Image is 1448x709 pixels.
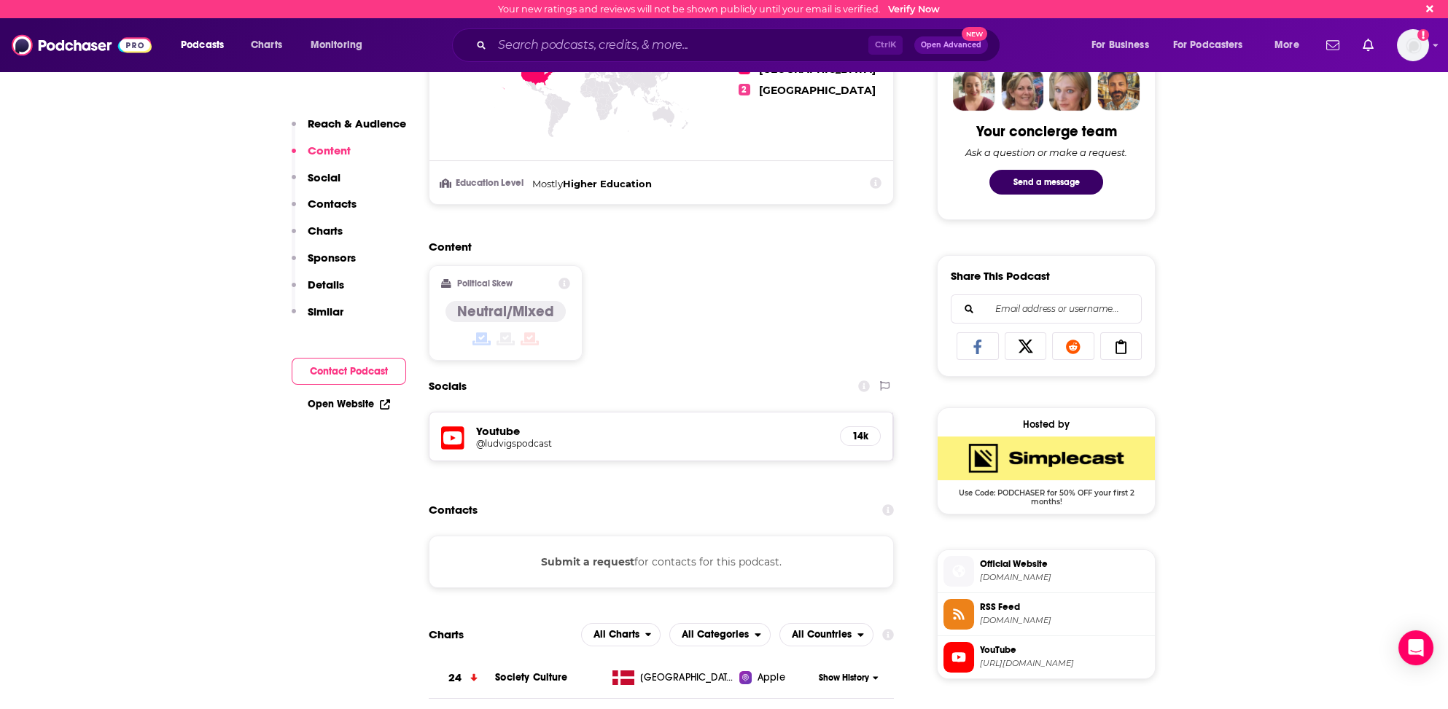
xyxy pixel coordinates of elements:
a: Share on X/Twitter [1005,332,1047,360]
h2: Categories [669,623,771,646]
button: Content [292,144,351,171]
span: Show History [818,672,868,684]
div: Your concierge team [976,122,1117,141]
button: open menu [300,34,381,57]
span: 2 [739,84,750,95]
div: for contacts for this podcast. [429,536,894,588]
span: For Business [1091,35,1149,55]
span: Podcasts [181,35,224,55]
span: YouTube [980,643,1149,657]
button: Social [292,171,340,197]
button: Submit a request [541,554,634,570]
span: Open Advanced [921,42,981,49]
img: Jules Profile [1049,68,1091,111]
span: All Countries [792,630,852,640]
h2: Contacts [429,496,478,524]
img: User Profile [1397,29,1429,61]
span: All Charts [593,630,639,640]
button: Show History [814,672,884,684]
h2: Charts [429,627,464,641]
button: open menu [171,34,243,57]
p: Details [308,278,344,291]
span: Logged in as BretAita [1397,29,1429,61]
h3: Education Level [441,179,526,188]
button: Reach & Audience [292,117,406,144]
button: Similar [292,305,343,332]
p: Charts [308,224,343,238]
span: Higher Education [563,178,652,189]
span: Monitoring [311,35,362,55]
img: Sydney Profile [953,68,995,111]
a: @ludvigspodcast [476,438,828,449]
a: Open Website [308,398,390,410]
span: youtube.com [980,572,1149,583]
button: open menu [581,623,661,646]
h5: @ludvigspodcast [476,438,709,449]
span: Use Code: PODCHASER for 50% OFF your first 2 months! [938,480,1155,506]
a: Show notifications dropdown [1320,33,1345,58]
button: open menu [669,623,771,646]
h2: Socials [429,372,467,400]
span: [GEOGRAPHIC_DATA] [759,84,876,97]
span: Official Website [980,557,1149,571]
button: Send a message [989,170,1103,195]
img: Barbara Profile [1001,68,1043,111]
h2: Content [429,240,882,254]
a: Society Culture [495,671,567,683]
div: Ask a question or make a request. [965,146,1127,158]
p: Similar [308,305,343,318]
button: open menu [1081,34,1167,57]
span: Ctrl K [868,36,903,55]
a: SimpleCast Deal: Use Code: PODCHASER for 50% OFF your first 2 months! [938,436,1155,505]
span: Charts [251,35,282,55]
input: Search podcasts, credits, & more... [492,34,868,57]
span: Apple [758,670,785,685]
span: New [962,27,988,41]
h5: Youtube [476,424,828,438]
button: open menu [1264,34,1317,57]
span: More [1274,35,1299,55]
span: RSS Feed [980,600,1149,614]
p: Reach & Audience [308,117,406,130]
a: 24 [429,658,495,698]
img: Podchaser - Follow, Share and Rate Podcasts [12,31,152,59]
div: Hosted by [938,418,1155,431]
a: Official Website[DOMAIN_NAME] [943,556,1149,587]
span: https://www.youtube.com/@ludvigspodcast [980,658,1149,669]
button: Details [292,278,344,305]
span: All Categories [682,630,749,640]
a: Charts [241,34,291,57]
a: Share on Facebook [957,332,999,360]
a: [GEOGRAPHIC_DATA] [607,670,740,685]
a: Show notifications dropdown [1357,33,1379,58]
button: Sponsors [292,251,356,278]
span: feeds.simplecast.com [980,615,1149,626]
span: For Podcasters [1173,35,1243,55]
button: Show profile menu [1397,29,1429,61]
h4: Neutral/Mixed [457,302,554,321]
a: Verify Now [888,4,940,15]
div: Search followers [951,294,1142,324]
p: Sponsors [308,251,356,265]
img: Jon Profile [1097,68,1140,111]
p: Content [308,144,351,157]
p: Contacts [308,197,357,211]
button: open menu [779,623,873,646]
button: Contact Podcast [292,358,406,385]
a: YouTube[URL][DOMAIN_NAME] [943,642,1149,673]
a: Share on Reddit [1052,332,1094,360]
p: Social [308,171,340,184]
h2: Countries [779,623,873,646]
button: Contacts [292,197,357,224]
a: RSS Feed[DOMAIN_NAME] [943,599,1149,630]
button: Charts [292,224,343,251]
div: Open Intercom Messenger [1398,630,1433,665]
h3: Share This Podcast [951,269,1050,283]
a: Copy Link [1100,332,1143,360]
span: Mostly [532,178,563,189]
div: Your new ratings and reviews will not be shown publicly until your email is verified. [498,4,940,15]
div: Search podcasts, credits, & more... [466,28,1014,62]
span: Denmark [640,670,735,685]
